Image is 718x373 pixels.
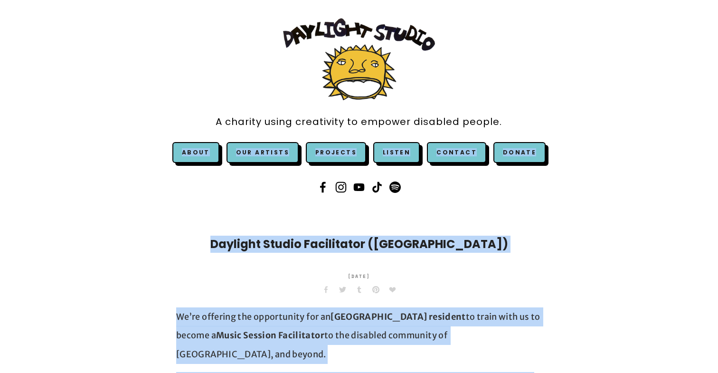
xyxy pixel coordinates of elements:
a: Listen [383,148,410,156]
a: A charity using creativity to empower disabled people. [216,111,502,133]
strong: [GEOGRAPHIC_DATA] resident [331,311,465,322]
strong: Music Session Facilitator [216,330,324,341]
time: [DATE] [348,267,370,286]
p: We’re offering the opportunity for an to train with us to become a to the disabled community of [... [176,307,542,364]
a: Projects [306,142,366,163]
a: About [182,148,210,156]
a: Our Artists [227,142,299,163]
img: Daylight Studio [283,18,435,100]
a: Contact [427,142,486,163]
a: Donate [493,142,546,163]
h1: Daylight Studio Facilitator ([GEOGRAPHIC_DATA]) [176,236,542,253]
